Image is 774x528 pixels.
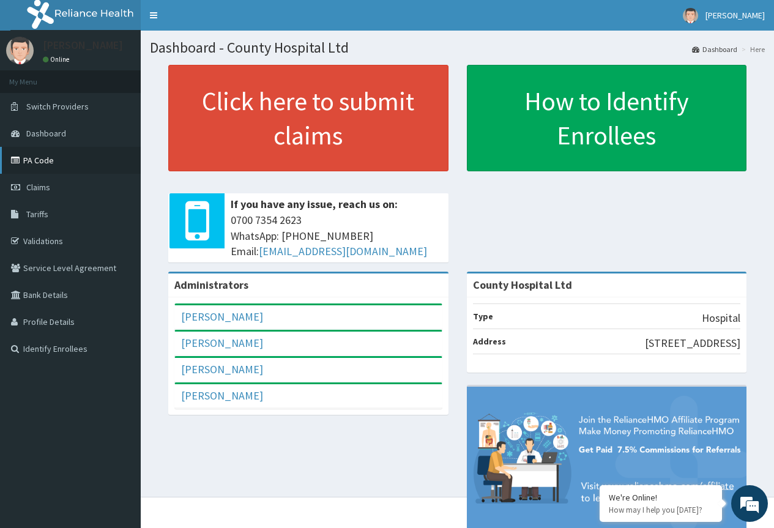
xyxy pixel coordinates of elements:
[683,8,698,23] img: User Image
[168,65,448,171] a: Click here to submit claims
[231,197,398,211] b: If you have any issue, reach us on:
[702,310,740,326] p: Hospital
[473,278,572,292] strong: County Hospital Ltd
[609,492,713,503] div: We're Online!
[231,212,442,259] span: 0700 7354 2623 WhatsApp: [PHONE_NUMBER] Email:
[739,44,765,54] li: Here
[705,10,765,21] span: [PERSON_NAME]
[181,310,263,324] a: [PERSON_NAME]
[26,209,48,220] span: Tariffs
[150,40,765,56] h1: Dashboard - County Hospital Ltd
[43,40,123,51] p: [PERSON_NAME]
[174,278,248,292] b: Administrators
[181,336,263,350] a: [PERSON_NAME]
[609,505,713,515] p: How may I help you today?
[645,335,740,351] p: [STREET_ADDRESS]
[473,311,493,322] b: Type
[692,44,737,54] a: Dashboard
[259,244,427,258] a: [EMAIL_ADDRESS][DOMAIN_NAME]
[473,336,506,347] b: Address
[467,65,747,171] a: How to Identify Enrollees
[26,182,50,193] span: Claims
[43,55,72,64] a: Online
[6,37,34,64] img: User Image
[181,389,263,403] a: [PERSON_NAME]
[26,101,89,112] span: Switch Providers
[26,128,66,139] span: Dashboard
[181,362,263,376] a: [PERSON_NAME]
